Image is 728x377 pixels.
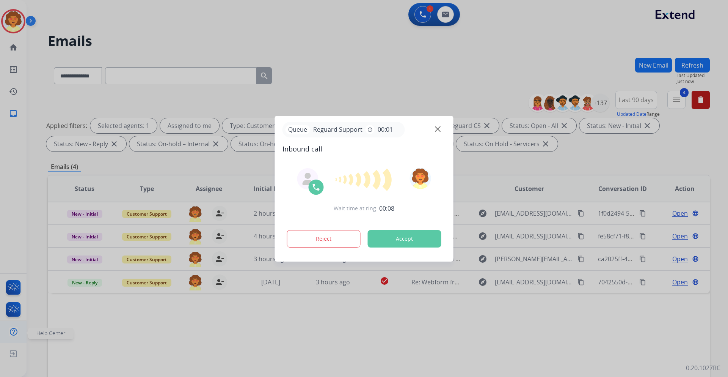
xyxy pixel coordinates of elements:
[686,363,720,372] p: 0.20.1027RC
[302,173,314,185] img: agent-avatar
[286,125,310,134] p: Queue
[312,183,321,192] img: call-icon
[287,230,361,248] button: Reject
[409,168,431,189] img: avatar
[282,144,446,154] span: Inbound call
[310,125,366,134] span: Reguard Support
[378,125,393,134] span: 00:01
[435,126,441,132] img: close-button
[379,204,394,213] span: 00:08
[368,230,441,248] button: Accept
[367,126,373,133] mat-icon: timer
[334,205,378,212] span: Wait time at ring:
